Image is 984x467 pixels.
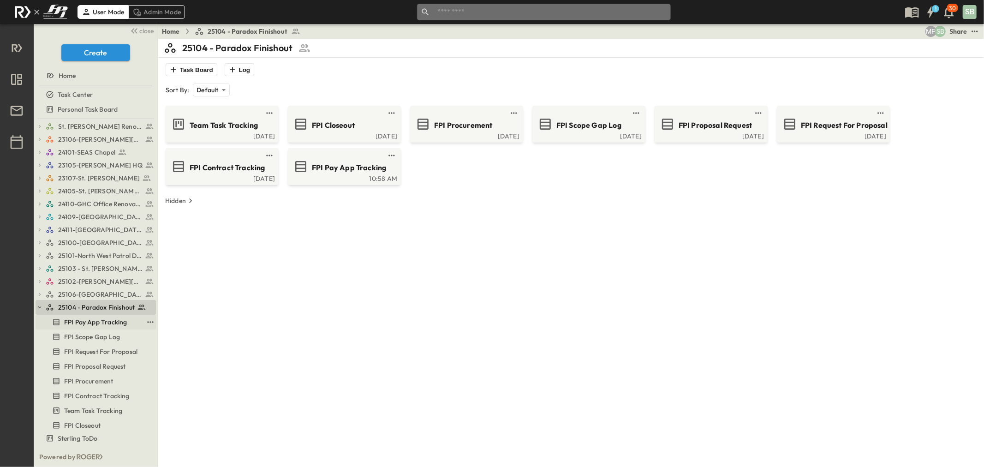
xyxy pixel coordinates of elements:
[34,447,158,467] div: Powered by
[58,264,143,273] span: 25103 - St. [PERSON_NAME] Phase 2
[64,377,113,386] span: FPI Procurement
[161,194,199,207] button: Hidden
[36,102,156,117] div: Personal Task Boardtest
[36,419,154,432] a: FPI Closeout
[208,27,287,36] span: 25104 - Paradox Finishout
[36,261,156,276] div: 25103 - St. [PERSON_NAME] Phase 2test
[312,162,386,173] span: FPI Pay App Tracking
[190,162,265,173] span: FPI Contract Tracking
[949,5,956,12] p: 30
[167,174,275,181] a: [DATE]
[386,150,397,161] button: test
[962,4,978,20] button: SB
[58,290,143,299] span: 25106-St. Andrews Parking Lot
[36,210,156,224] div: 24109-St. Teresa of Calcutta Parish Halltest
[36,403,156,418] div: Team Task Trackingtest
[290,159,397,174] a: FPI Pay App Tracking
[925,26,936,37] div: Monica Pruteanu (mpruteanu@fpibuilders.com)
[679,120,752,131] span: FPI Proposal Request
[534,132,642,139] a: [DATE]
[779,132,886,139] div: [DATE]
[36,432,154,445] a: Sterling ToDo
[36,248,156,263] div: 25101-North West Patrol Divisiontest
[921,4,940,20] button: 1
[312,120,355,131] span: FPI Closeout
[36,197,156,211] div: 24110-GHC Office Renovationstest
[36,344,156,359] div: FPI Request For Proposaltest
[36,345,154,358] a: FPI Request For Proposal
[36,132,156,147] div: 23106-[PERSON_NAME][GEOGRAPHIC_DATA]test
[656,117,764,132] a: FPI Proposal Request
[166,85,189,95] p: Sort By:
[46,262,154,275] a: 25103 - St. [PERSON_NAME] Phase 2
[779,117,886,132] a: FPI Request For Proposal
[36,360,154,373] a: FPI Proposal Request
[167,117,275,132] a: Team Task Tracking
[167,159,275,174] a: FPI Contract Tracking
[46,236,154,249] a: 25100-Vanguard Prep School
[167,132,275,139] a: [DATE]
[801,120,888,131] span: FPI Request For Proposal
[162,27,180,36] a: Home
[58,251,143,260] span: 25101-North West Patrol Division
[59,71,76,80] span: Home
[58,105,118,114] span: Personal Task Board
[36,418,156,433] div: FPI Closeouttest
[193,84,229,96] div: Default
[36,329,156,344] div: FPI Scope Gap Logtest
[46,120,154,133] a: St. Vincent De Paul Renovations
[46,288,154,301] a: 25106-St. Andrews Parking Lot
[166,63,217,76] button: Task Board
[875,108,886,119] button: test
[46,198,154,210] a: 24110-GHC Office Renovations
[58,238,143,247] span: 25100-Vanguard Prep School
[64,391,130,401] span: FPI Contract Tracking
[969,26,980,37] button: test
[58,277,143,286] span: 25102-Christ The Redeemer Anglican Church
[182,42,292,54] p: 25104 - Paradox Finishout
[36,404,154,417] a: Team Task Tracking
[36,171,156,186] div: 23107-St. [PERSON_NAME]test
[197,85,218,95] p: Default
[58,303,135,312] span: 25104 - Paradox Finishout
[36,88,154,101] a: Task Center
[534,117,642,132] a: FPI Scope Gap Log
[631,108,642,119] button: test
[290,132,397,139] a: [DATE]
[61,44,130,61] button: Create
[140,26,154,36] span: close
[78,5,129,19] div: User Mode
[190,120,258,131] span: Team Task Tracking
[46,275,154,288] a: 25102-Christ The Redeemer Anglican Church
[58,212,143,222] span: 24109-St. Teresa of Calcutta Parish Hall
[46,249,154,262] a: 25101-North West Patrol Division
[935,26,946,37] div: Sterling Barnett (sterling@fpibuilders.com)
[46,210,154,223] a: 24109-St. Teresa of Calcutta Parish Hall
[36,359,156,374] div: FPI Proposal Requesttest
[46,223,154,236] a: 24111-[GEOGRAPHIC_DATA]
[656,132,764,139] a: [DATE]
[64,406,122,415] span: Team Task Tracking
[36,145,156,160] div: 24101-SEAS Chapeltest
[412,132,519,139] a: [DATE]
[36,375,154,388] a: FPI Procurement
[36,374,156,389] div: FPI Procurementtest
[935,5,936,12] h6: 1
[290,174,397,181] a: 10:58 AM
[162,27,306,36] nav: breadcrumbs
[36,445,154,458] a: Employee Referral Log
[36,330,154,343] a: FPI Scope Gap Log
[753,108,764,119] button: test
[36,444,156,459] div: Employee Referral Logtest
[64,421,101,430] span: FPI Closeout
[508,108,519,119] button: test
[36,184,156,198] div: 24105-St. Matthew Kitchen Renotest
[386,108,397,119] button: test
[556,120,621,131] span: FPI Scope Gap Log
